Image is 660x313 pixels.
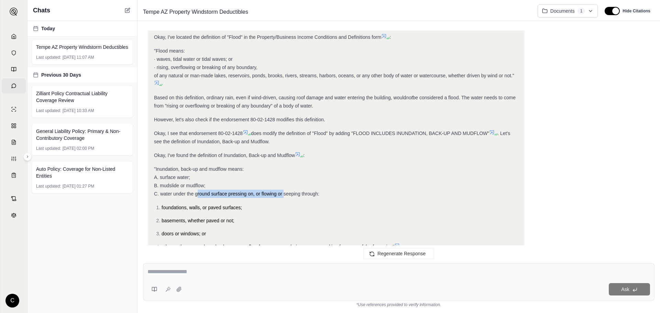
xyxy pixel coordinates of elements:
[377,251,426,256] span: Regenerate Response
[577,8,585,14] span: 1
[2,191,26,206] a: Contract Analysis
[154,117,325,122] span: However, let's also check if the endorsement 80-02-1428 modifies this definition.
[154,166,244,172] span: "Inundation, back-up and mudflow means:
[154,175,190,180] span: A. surface water;
[2,62,26,77] a: Prompt Library
[36,166,129,179] span: Auto Policy: Coverage for Non-Listed Entities
[2,102,26,117] a: Single Policy
[154,65,257,70] span: · rising, overflowing or breaking of any boundary,
[2,135,26,150] a: Claim Coverage
[363,248,434,259] button: Regenerate Response
[303,153,305,158] span: :
[36,90,129,104] span: Zilliant Policy Contractual Liability Coverage Review
[140,7,251,18] span: Tempe AZ Property Windstorm Deductibles
[621,287,629,292] span: Ask
[63,183,94,189] span: [DATE] 01:27 PM
[154,183,205,188] span: B. mudslide or mudflow;
[36,108,61,113] span: Last updated:
[123,6,132,14] button: New Chat
[154,73,514,78] span: of any natural or man-made lakes, reservoirs, ponds, brooks, rivers, streams, harbors, oceans, or...
[10,8,18,16] img: Expand sidebar
[2,45,26,60] a: Documents Vault
[154,95,516,109] span: be considered a flood. The water needs to come from "rising or overflowing or breaking of any bou...
[143,301,654,308] div: *Use references provided to verify information.
[609,283,650,295] button: Ask
[2,118,26,133] a: Policy Comparisons
[41,25,55,32] span: Today
[154,95,406,100] span: Based on this definition, ordinary rain, even if wind-driven, causing roof damage and water enter...
[2,208,26,223] a: Legal Search Engine
[2,78,26,93] a: Chat
[550,8,575,14] span: Documents
[154,48,185,54] span: "Flood means:
[154,34,381,40] span: Okay, I've located the definition of "Flood" in the Property/Business Income Conditions and Defin...
[5,294,19,308] div: C
[162,231,206,236] span: doors or windows; or
[2,151,26,166] a: Custom Report
[33,5,50,15] span: Chats
[63,55,94,60] span: [DATE] 11:07 AM
[162,244,394,249] span: other pathways, and any back-up or overflow from a sewer, drain or sump resulting from any of the...
[7,5,21,19] button: Expand sidebar
[538,4,598,18] button: Documents1
[406,95,412,100] em: not
[140,7,532,18] div: Edit Title
[162,205,242,210] span: foundations, walls, or paved surfaces;
[36,183,61,189] span: Last updated:
[389,34,391,40] span: :
[154,191,319,197] span: C. water under the ground surface pressing on, or flowing or seeping through:
[154,153,295,158] span: Okay, I've found the definition of Inundation, Back-up and Mudflow
[63,146,94,151] span: [DATE] 02:00 PM
[36,55,61,60] span: Last updated:
[154,131,243,136] span: Okay, I see that endorsement 80-02-1428
[2,29,26,44] a: Home
[36,128,129,142] span: General Liability Policy: Primary & Non-Contributory Coverage
[63,108,94,113] span: [DATE] 10:33 AM
[2,168,26,183] a: Coverage Table
[23,153,32,161] button: Expand sidebar
[154,56,233,62] span: · waves, tidal water or tidal waves; or
[36,44,128,51] span: Tempe AZ Property Windstorm Deductibles
[251,131,489,136] span: does modify the definition of "Flood" by adding "FLOOD INCLUDES INUNDATION, BACK-UP AND MUDFLOW"
[623,8,650,14] span: Hide Citations
[162,218,234,223] span: basements, whether paved or not;
[41,71,81,78] span: Previous 30 Days
[154,131,510,144] span: . Let's see the definition of Inundation, Back-up and Mudflow.
[36,146,61,151] span: Last updated:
